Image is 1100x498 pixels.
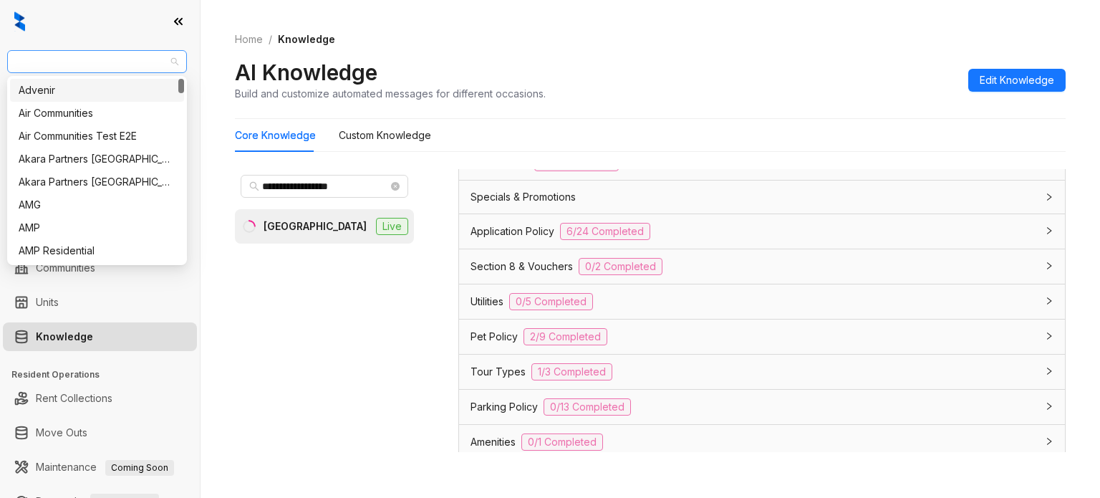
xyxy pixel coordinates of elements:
div: Air Communities [10,102,184,125]
span: Knowledge [278,33,335,45]
div: Tour Types1/3 Completed [459,355,1065,389]
div: AMP Residential [19,243,175,259]
div: Air Communities [19,105,175,121]
a: Move Outs [36,418,87,447]
span: 1/3 Completed [531,363,612,380]
li: Units [3,288,197,317]
li: Leads [3,96,197,125]
div: Specials & Promotions [459,181,1065,214]
li: Rent Collections [3,384,197,413]
span: Coming Soon [105,460,174,476]
span: Tour Types [471,364,526,380]
span: close-circle [391,182,400,191]
div: Advenir [19,82,175,98]
span: 0/1 Completed [521,434,603,451]
li: Maintenance [3,453,197,482]
img: logo [14,11,25,32]
span: collapsed [1045,332,1053,340]
div: Amenities0/1 Completed [459,425,1065,459]
div: AMP Residential [10,239,184,262]
a: Rent Collections [36,384,112,413]
h3: Resident Operations [11,368,200,381]
span: Specials & Promotions [471,189,576,205]
li: / [269,32,272,47]
a: Communities [36,254,95,282]
span: 6/24 Completed [560,223,650,240]
div: Akara Partners [GEOGRAPHIC_DATA] [19,174,175,190]
span: collapsed [1045,226,1053,235]
div: Section 8 & Vouchers0/2 Completed [459,249,1065,284]
a: Home [232,32,266,47]
span: Amenities [471,434,516,450]
span: Live [376,218,408,235]
span: United Apartment Group [16,51,178,72]
div: Air Communities Test E2E [10,125,184,148]
span: 0/2 Completed [579,258,662,275]
span: Section 8 & Vouchers [471,259,573,274]
div: Utilities0/5 Completed [459,284,1065,319]
div: AMP [19,220,175,236]
span: Edit Knowledge [980,72,1054,88]
span: Utilities [471,294,503,310]
span: collapsed [1045,367,1053,375]
div: Build and customize automated messages for different occasions. [235,86,546,101]
div: Pet Policy2/9 Completed [459,320,1065,354]
span: Application Policy [471,224,554,239]
h2: AI Knowledge [235,59,377,86]
li: Collections [3,192,197,221]
span: Pet Policy [471,329,518,345]
li: Leasing [3,158,197,186]
span: 0/13 Completed [544,398,631,416]
span: 2/9 Completed [524,328,607,345]
li: Move Outs [3,418,197,447]
span: collapsed [1045,193,1053,201]
span: collapsed [1045,297,1053,305]
div: Akara Partners [GEOGRAPHIC_DATA] [19,151,175,167]
div: Application Policy6/24 Completed [459,214,1065,249]
span: Parking Policy [471,399,538,415]
div: AMP [10,216,184,239]
div: Custom Knowledge [339,128,431,143]
li: Knowledge [3,322,197,351]
div: Core Knowledge [235,128,316,143]
span: collapsed [1045,402,1053,411]
div: AMG [10,193,184,216]
div: Akara Partners Nashville [10,148,184,171]
a: Knowledge [36,322,93,351]
div: Air Communities Test E2E [19,128,175,144]
div: Akara Partners Phoenix [10,171,184,193]
button: Edit Knowledge [968,69,1066,92]
a: Units [36,288,59,317]
span: 0/5 Completed [509,293,593,310]
div: Parking Policy0/13 Completed [459,390,1065,424]
span: collapsed [1045,262,1053,270]
li: Communities [3,254,197,282]
div: Advenir [10,79,184,102]
div: [GEOGRAPHIC_DATA] [264,219,367,234]
div: AMG [19,197,175,213]
span: collapsed [1045,437,1053,446]
span: search [249,181,259,191]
